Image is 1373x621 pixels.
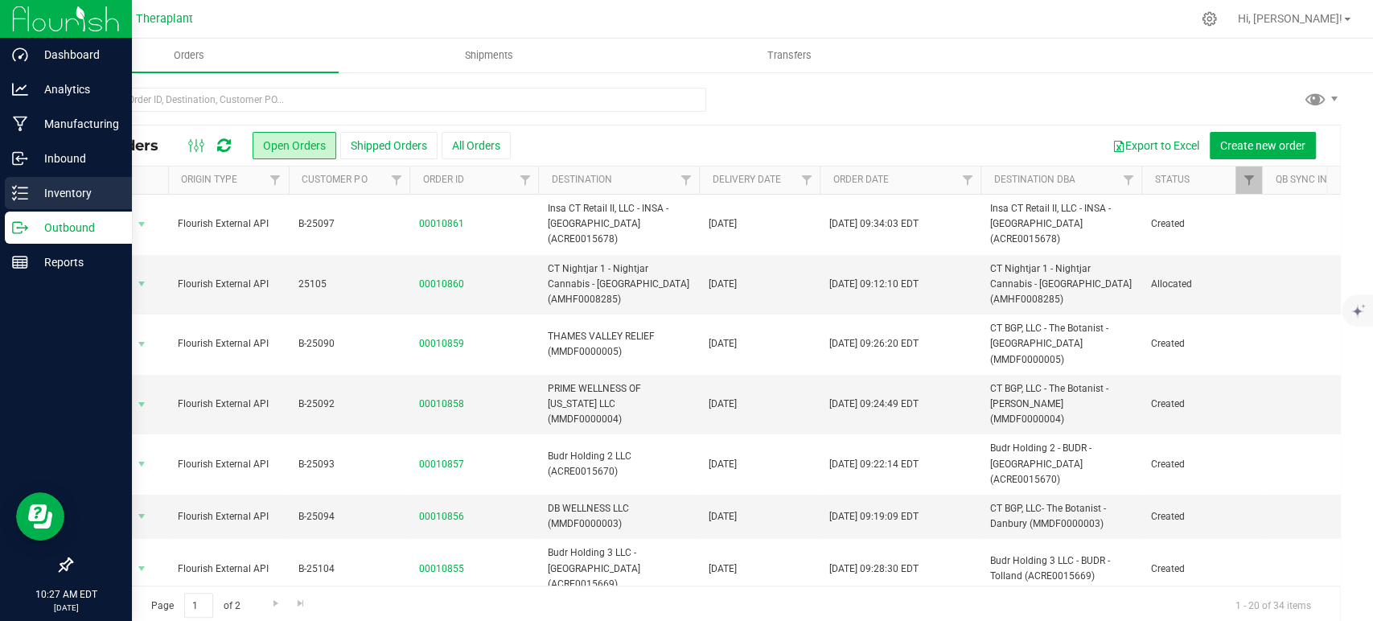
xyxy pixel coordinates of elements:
span: [DATE] 09:34:03 EDT [829,216,919,232]
span: Flourish External API [178,509,279,524]
span: Budr Holding 3 LLC - [GEOGRAPHIC_DATA] (ACRE0015669) [548,545,689,592]
span: Shipments [443,48,535,63]
span: [DATE] 09:24:49 EDT [829,397,919,412]
span: Hi, [PERSON_NAME]! [1238,12,1342,25]
inline-svg: Reports [12,254,28,270]
span: Created [1151,561,1252,577]
span: Insa CT Retail II, LLC - INSA - [GEOGRAPHIC_DATA] (ACRE0015678) [990,201,1132,248]
p: [DATE] [7,602,125,614]
span: CT BGP, LLC - The Botanist - [PERSON_NAME] (MMDF0000004) [990,381,1132,428]
span: CT BGP, LLC - The Botanist - [GEOGRAPHIC_DATA] (MMDF0000005) [990,321,1132,368]
span: Allocated [1151,277,1252,292]
a: 00010857 [419,457,464,472]
a: Filter [672,167,699,194]
div: Manage settings [1199,11,1219,27]
input: 1 [184,593,213,618]
inline-svg: Analytics [12,81,28,97]
a: Filter [383,167,409,194]
span: Flourish External API [178,277,279,292]
span: [DATE] 09:12:10 EDT [829,277,919,292]
span: Created [1151,457,1252,472]
span: B-25104 [298,561,400,577]
span: select [132,333,152,356]
span: B-25097 [298,216,400,232]
span: Flourish External API [178,457,279,472]
span: select [132,213,152,236]
span: [DATE] 09:26:20 EDT [829,336,919,352]
span: CT Nightjar 1 - Nightjar Cannabis - [GEOGRAPHIC_DATA] (AMHF0008285) [990,261,1132,308]
a: Order Date [832,174,888,185]
a: Customer PO [302,174,367,185]
span: [DATE] [709,457,737,472]
span: [DATE] [709,216,737,232]
span: [DATE] 09:28:30 EDT [829,561,919,577]
a: Filter [262,167,289,194]
a: Filter [954,167,980,194]
a: Destination DBA [993,174,1075,185]
a: Delivery Date [712,174,780,185]
span: [DATE] [709,277,737,292]
button: Export to Excel [1102,132,1210,159]
span: select [132,273,152,295]
span: select [132,393,152,416]
span: CT BGP, LLC- The Botanist - Danbury (MMDF0000003) [990,501,1132,532]
span: [DATE] 09:22:14 EDT [829,457,919,472]
a: Status [1154,174,1189,185]
span: [DATE] [709,336,737,352]
span: Created [1151,509,1252,524]
a: Order ID [422,174,463,185]
inline-svg: Outbound [12,220,28,236]
span: select [132,557,152,580]
span: Create new order [1220,139,1305,152]
p: Reports [28,253,125,272]
span: [DATE] [709,397,737,412]
inline-svg: Manufacturing [12,116,28,132]
a: Filter [1235,167,1262,194]
span: Flourish External API [178,216,279,232]
span: Insa CT Retail II, LLC - INSA - [GEOGRAPHIC_DATA] (ACRE0015678) [548,201,689,248]
a: Go to the next page [264,593,287,615]
span: Theraplant [136,12,193,26]
span: [DATE] [709,509,737,524]
p: Manufacturing [28,114,125,134]
inline-svg: Inventory [12,185,28,201]
span: DB WELLNESS LLC (MMDF0000003) [548,501,689,532]
a: Destination [551,174,611,185]
span: B-25090 [298,336,400,352]
iframe: Resource center [16,492,64,541]
a: Go to the last page [290,593,313,615]
a: 00010859 [419,336,464,352]
a: 00010858 [419,397,464,412]
span: 1 - 20 of 34 items [1223,593,1324,617]
span: Flourish External API [178,561,279,577]
a: Orders [39,39,339,72]
a: 00010861 [419,216,464,232]
span: Budr Holding 2 - BUDR - [GEOGRAPHIC_DATA] (ACRE0015670) [990,441,1132,487]
span: Flourish External API [178,397,279,412]
span: PRIME WELLNESS OF [US_STATE] LLC (MMDF0000004) [548,381,689,428]
span: Transfers [746,48,833,63]
span: B-25092 [298,397,400,412]
span: [DATE] 09:19:09 EDT [829,509,919,524]
span: select [132,453,152,475]
span: Created [1151,397,1252,412]
a: 00010855 [419,561,464,577]
span: Flourish External API [178,336,279,352]
a: 00010860 [419,277,464,292]
button: All Orders [442,132,511,159]
span: select [132,505,152,528]
button: Open Orders [253,132,336,159]
span: THAMES VALLEY RELIEF (MMDF0000005) [548,329,689,360]
span: 25105 [298,277,400,292]
inline-svg: Inbound [12,150,28,167]
inline-svg: Dashboard [12,47,28,63]
p: Outbound [28,218,125,237]
p: Analytics [28,80,125,99]
p: 10:27 AM EDT [7,587,125,602]
span: Budr Holding 3 LLC - BUDR - Tolland (ACRE0015669) [990,553,1132,584]
a: Origin Type [181,174,237,185]
a: 00010856 [419,509,464,524]
a: QB Sync Info [1275,174,1338,185]
span: CT Nightjar 1 - Nightjar Cannabis - [GEOGRAPHIC_DATA] (AMHF0008285) [548,261,689,308]
p: Inbound [28,149,125,168]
